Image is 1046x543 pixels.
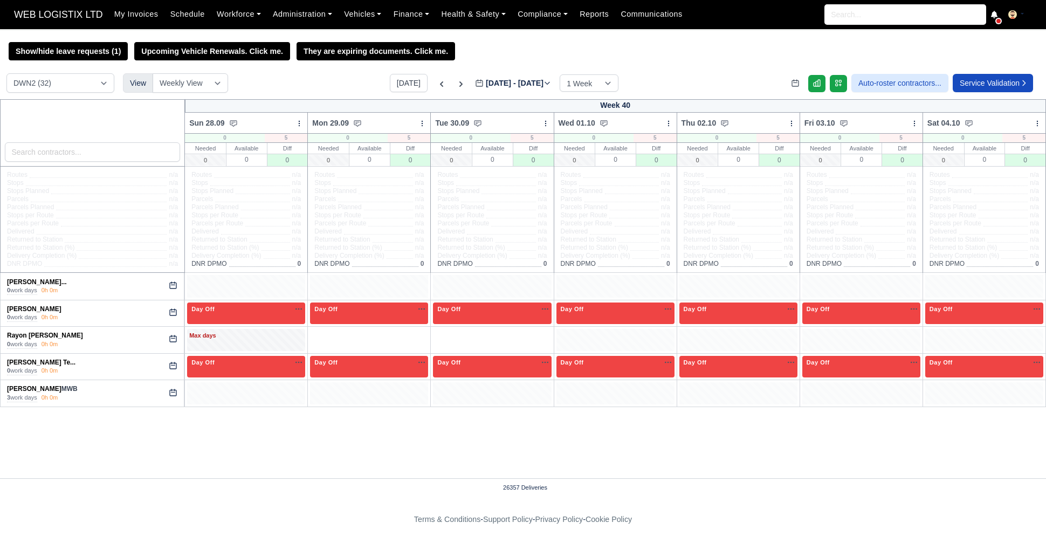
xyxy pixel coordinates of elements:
div: 5 [879,134,922,142]
span: Delivered [191,228,219,236]
span: n/a [415,203,424,211]
span: n/a [907,228,916,235]
span: Stops per Route [314,211,361,219]
span: n/a [538,228,547,235]
span: Delivered [314,228,342,236]
div: Needed [185,143,226,154]
label: [DATE] - [DATE] [475,77,551,90]
span: n/a [1030,252,1039,259]
span: 0 [543,260,547,267]
span: Returned to Station (%) [561,244,628,252]
a: [PERSON_NAME] Te... [7,359,75,366]
div: 0h 0m [42,313,58,322]
span: Returned to Station [437,236,493,244]
a: WEB LOGISTIX LTD [9,4,108,25]
span: n/a [661,203,670,211]
span: n/a [292,228,301,235]
span: n/a [415,171,424,178]
div: 0 [513,154,554,166]
a: [PERSON_NAME]... [7,278,67,286]
div: work days [7,313,37,322]
div: Available [595,143,636,154]
button: [DATE] [390,74,428,92]
span: Routes [930,171,950,179]
div: 5 [511,134,553,142]
span: Delivery Completion (%) [807,252,876,260]
span: Delivery Completion (%) [930,252,999,260]
a: Finance [388,4,436,25]
span: Parcels per Route [930,219,981,228]
span: 0 [298,260,301,267]
span: n/a [907,203,916,211]
span: Stops per Route [561,211,608,219]
span: DNR DPMO [561,260,596,268]
span: n/a [169,195,178,203]
span: Stops Planned [684,187,726,195]
span: n/a [415,179,424,187]
span: Stops [561,179,577,187]
span: Parcels Planned [807,203,854,211]
div: Available [349,143,390,154]
span: Returned to Station (%) [930,244,997,252]
a: Workforce [211,4,267,25]
div: Needed [677,143,718,154]
span: Delivered [684,228,711,236]
span: Stops Planned [930,187,972,195]
button: Show/hide leave requests (1) [9,42,128,60]
a: Vehicles [338,4,388,25]
span: n/a [169,179,178,187]
div: Needed [923,143,964,154]
div: Available [965,143,1005,154]
span: Returned to Station (%) [191,244,259,252]
span: Thu 02.10 [682,118,717,128]
span: 0 [1035,260,1039,267]
span: n/a [538,179,547,187]
a: Service Validation [953,74,1033,92]
span: n/a [661,244,670,251]
span: n/a [661,236,670,243]
div: 0 [1005,154,1045,166]
span: Routes [191,171,212,179]
a: Schedule [164,4,211,25]
span: n/a [907,171,916,178]
a: Privacy Policy [535,515,583,524]
span: Day Off [312,305,340,313]
div: work days [7,340,37,349]
span: n/a [292,187,301,195]
span: Delivery Completion (%) [7,252,77,260]
a: Health & Safety [435,4,512,25]
div: 0h 0m [42,286,58,295]
span: Stops per Route [437,211,484,219]
div: Diff [882,143,923,154]
span: Routes [807,171,827,179]
span: Parcels per Route [7,219,59,228]
div: 0 [759,154,800,166]
span: n/a [784,171,793,178]
span: 0 [421,260,424,267]
span: n/a [169,171,178,178]
div: 0 [800,134,880,142]
a: Support Policy [483,515,533,524]
span: 0 [789,260,793,267]
span: Returned to Station (%) [314,244,382,252]
span: Delivered [807,228,834,236]
span: Returned to Station (%) [684,244,751,252]
span: Stops per Route [191,211,238,219]
span: DNR DPMO [807,260,842,268]
div: Needed [800,143,841,154]
span: Parcels Planned [684,203,731,211]
span: Parcels Planned [191,203,238,211]
span: n/a [661,179,670,187]
span: n/a [415,187,424,195]
span: Day Off [927,305,955,313]
span: DNR DPMO [930,260,965,268]
span: n/a [169,211,178,219]
span: n/a [661,252,670,259]
div: 0 [472,154,513,165]
span: Returned to Station [314,236,370,244]
div: View [123,73,153,93]
span: n/a [169,252,178,259]
span: n/a [784,244,793,251]
span: Fri 03.10 [804,118,835,128]
span: Stops per Route [684,211,731,219]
